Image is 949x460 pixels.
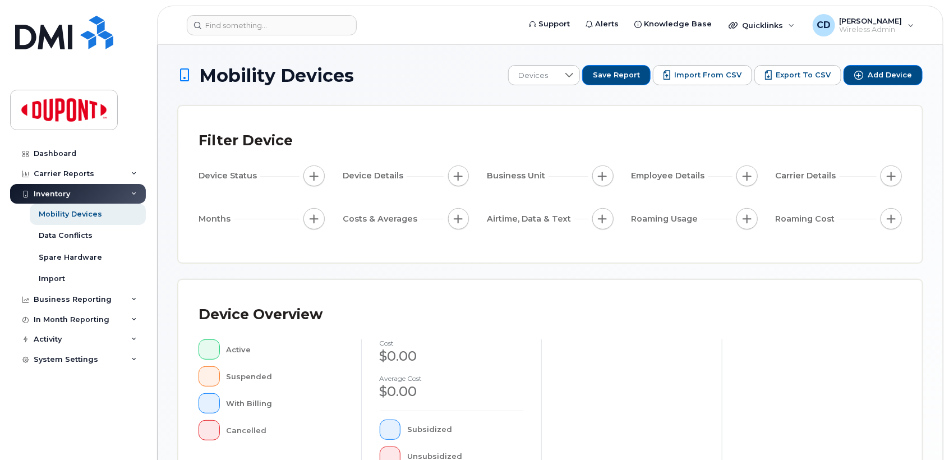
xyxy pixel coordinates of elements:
div: Cancelled [227,420,343,440]
span: Airtime, Data & Text [487,213,574,225]
span: Devices [509,66,559,86]
span: Device Details [343,170,407,182]
span: Add Device [868,70,912,80]
h4: Average cost [380,375,524,382]
span: Months [199,213,234,225]
div: Subsidized [407,420,523,440]
button: Import from CSV [653,65,752,85]
span: Carrier Details [776,170,840,182]
span: Mobility Devices [199,66,354,85]
div: Filter Device [199,126,293,155]
button: Add Device [844,65,923,85]
button: Save Report [582,65,651,85]
div: $0.00 [380,382,524,401]
span: Save Report [593,70,640,80]
span: Import from CSV [674,70,741,80]
span: Roaming Cost [776,213,839,225]
h4: cost [380,339,524,347]
div: With Billing [227,393,343,413]
button: Export to CSV [754,65,841,85]
span: Employee Details [632,170,708,182]
div: Suspended [227,366,343,387]
div: $0.00 [380,347,524,366]
span: Export to CSV [776,70,831,80]
div: Device Overview [199,300,323,329]
div: Active [227,339,343,360]
span: Roaming Usage [632,213,702,225]
span: Costs & Averages [343,213,421,225]
span: Device Status [199,170,260,182]
span: Business Unit [487,170,549,182]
